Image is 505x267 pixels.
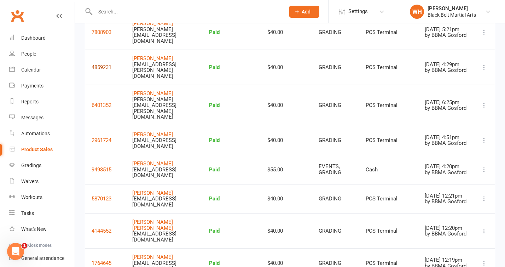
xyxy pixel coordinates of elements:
[428,12,476,18] div: Black Belt Martial Arts
[8,7,26,25] a: Clubworx
[319,64,353,70] div: GRADING
[425,27,467,33] div: [DATE] 5:21pm
[209,64,255,70] div: Paid
[132,137,196,149] div: [EMAIL_ADDRESS][DOMAIN_NAME]
[21,131,50,136] div: Automations
[348,4,368,19] span: Settings
[428,5,476,12] div: [PERSON_NAME]
[23,32,46,39] div: Clubworx
[132,62,196,79] div: [EMAIL_ADDRESS][PERSON_NAME][DOMAIN_NAME]
[21,226,47,232] div: What's New
[10,25,19,34] div: J
[132,131,173,138] a: [PERSON_NAME]
[9,158,75,174] a: Gradings
[7,243,24,260] iframe: Intercom live chat
[209,228,255,234] div: Paid
[425,257,467,263] div: [DATE] 12:19pm
[425,140,467,146] div: by BBMA Gosford
[9,46,75,62] a: People
[124,3,137,16] div: Close
[209,260,255,266] div: Paid
[92,165,111,174] button: 9498515
[425,105,467,111] div: by BBMA Gosford
[319,164,353,175] div: EVENTS, GRADING
[425,67,467,73] div: by BBMA Gosford
[267,137,306,143] div: $40.00
[9,221,75,237] a: What's New
[267,64,306,70] div: $40.00
[132,196,196,208] div: [EMAIL_ADDRESS][DOMAIN_NAME]
[209,137,255,143] div: Paid
[209,102,255,108] div: Paid
[21,51,36,57] div: People
[9,78,75,94] a: Payments
[366,137,412,143] div: POS Terminal
[7,31,16,40] div: B
[209,196,255,202] div: Paid
[319,29,353,35] div: GRADING
[93,7,280,17] input: Search...
[16,220,31,225] span: Home
[92,194,111,203] button: 5870123
[289,6,319,18] button: Add
[425,62,467,68] div: [DATE] 4:29pm
[21,210,34,216] div: Tasks
[9,189,75,205] a: Workouts
[209,167,255,173] div: Paid
[425,193,467,199] div: [DATE] 12:21pm
[92,63,111,72] button: 4859231
[132,190,173,196] a: [PERSON_NAME]
[425,225,467,231] div: [DATE] 12:20pm
[52,3,91,15] h1: Messages
[366,102,412,108] div: POS Terminal
[267,29,306,35] div: $40.00
[13,31,22,40] div: J
[410,5,424,19] div: WH
[132,231,196,243] div: [EMAIL_ADDRESS][DOMAIN_NAME]
[21,83,43,89] div: Payments
[92,227,111,235] button: 4144552
[132,20,173,27] a: [PERSON_NAME]
[21,67,41,73] div: Calendar
[21,147,53,152] div: Product Sales
[21,99,39,104] div: Reports
[48,32,72,39] div: • 16m ago
[319,260,353,266] div: GRADING
[425,170,467,176] div: by BBMA Gosford
[39,180,103,194] button: Ask a question
[21,194,42,200] div: Workouts
[92,28,111,36] button: 7808903
[425,32,467,38] div: by BBMA Gosford
[425,164,467,170] div: [DATE] 4:20pm
[319,196,353,202] div: GRADING
[9,205,75,221] a: Tasks
[425,199,467,205] div: by BBMA Gosford
[9,62,75,78] a: Calendar
[209,29,255,35] div: Paid
[9,110,75,126] a: Messages
[21,255,64,261] div: General attendance
[132,219,173,231] a: [PERSON_NAME] [PERSON_NAME]
[425,231,467,237] div: by BBMA Gosford
[366,260,412,266] div: POS Terminal
[425,135,467,141] div: [DATE] 4:51pm
[21,115,43,120] div: Messages
[366,29,412,35] div: POS Terminal
[132,27,196,44] div: [PERSON_NAME][EMAIL_ADDRESS][DOMAIN_NAME]
[366,196,412,202] div: POS Terminal
[132,167,196,178] div: [EMAIL_ADDRESS][DOMAIN_NAME]
[9,126,75,142] a: Automations
[366,228,412,234] div: POS Terminal
[132,160,173,167] a: [PERSON_NAME]
[9,30,75,46] a: Dashboard
[132,254,173,260] a: [PERSON_NAME]
[9,142,75,158] a: Product Sales
[21,178,39,184] div: Waivers
[92,136,111,144] button: 2961724
[267,228,306,234] div: $40.00
[267,196,306,202] div: $40.00
[57,220,84,225] span: Messages
[112,220,123,225] span: Help
[21,163,41,168] div: Gradings
[366,167,412,173] div: Cash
